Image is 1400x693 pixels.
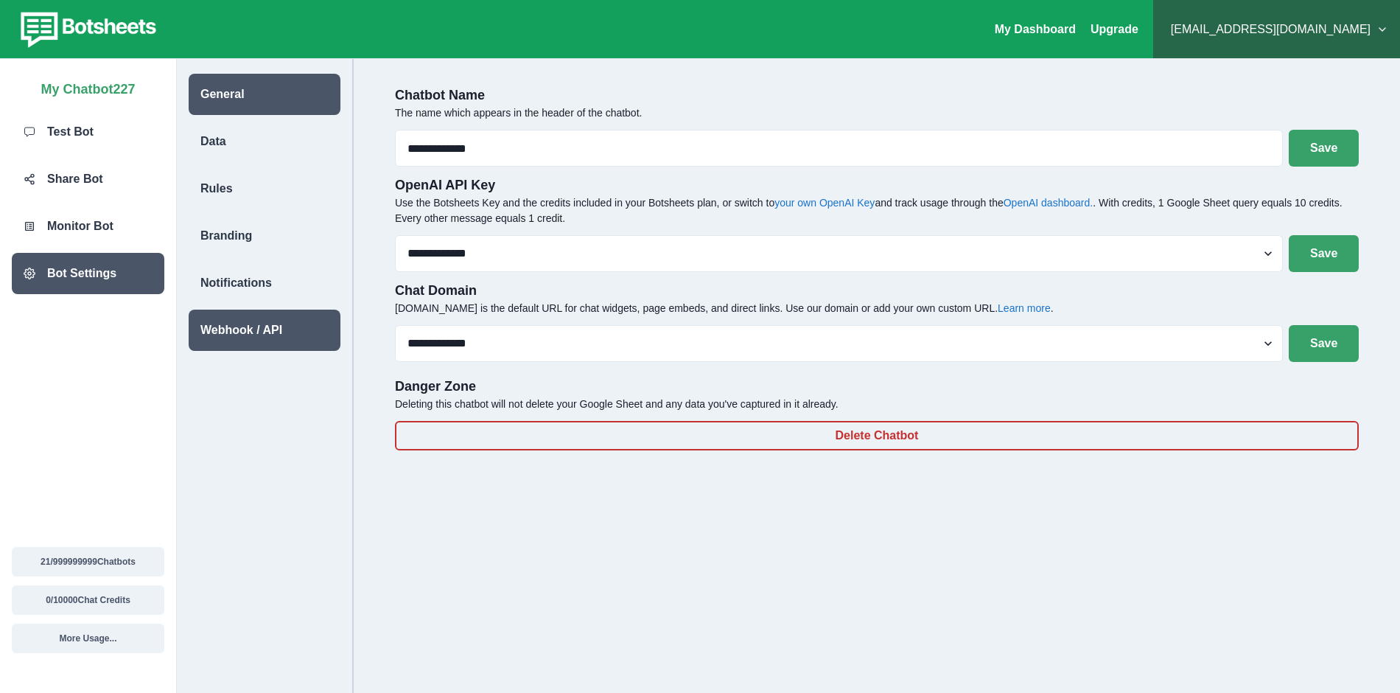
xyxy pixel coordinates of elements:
p: General [200,86,245,103]
p: My Chatbot227 [41,74,135,100]
button: Delete Chatbot [395,421,1359,450]
button: More Usage... [12,624,164,653]
a: My Dashboard [995,23,1076,35]
a: General [177,74,352,115]
a: Branding [177,215,352,257]
a: Rules [177,168,352,209]
p: Danger Zone [395,377,1359,397]
p: Webhook / API [200,321,282,339]
button: 21/999999999Chatbots [12,547,164,577]
a: Notifications [177,262,352,304]
button: Save [1289,235,1359,272]
p: Chat Domain [395,281,1359,301]
a: Webhook / API [177,310,352,351]
a: Learn more [998,302,1051,314]
p: OpenAI API Key [395,175,1359,195]
p: Branding [200,227,252,245]
img: botsheets-logo.png [12,9,161,50]
p: Rules [200,180,233,198]
a: Upgrade [1091,23,1138,35]
p: Monitor Bot [47,217,113,235]
p: Chatbot Name [395,86,1359,105]
a: OpenAI dashboard. [1004,197,1093,209]
p: Bot Settings [47,265,116,282]
a: Data [177,121,352,162]
p: Share Bot [47,170,103,188]
p: Data [200,133,226,150]
p: The name which appears in the header of the chatbot. [395,105,1359,121]
button: Save [1289,130,1359,167]
p: Deleting this chatbot will not delete your Google Sheet and any data you've captured in it already. [395,397,1359,412]
p: Test Bot [47,123,94,141]
button: 0/10000Chat Credits [12,585,164,615]
button: Save [1289,325,1359,362]
a: your own OpenAI Key [774,197,875,209]
p: [DOMAIN_NAME] is the default URL for chat widgets, page embeds, and direct links. Use our domain ... [395,301,1359,316]
p: Use the Botsheets Key and the credits included in your Botsheets plan, or switch to and track usa... [395,195,1359,226]
button: [EMAIL_ADDRESS][DOMAIN_NAME] [1165,15,1388,44]
p: Notifications [200,274,272,292]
